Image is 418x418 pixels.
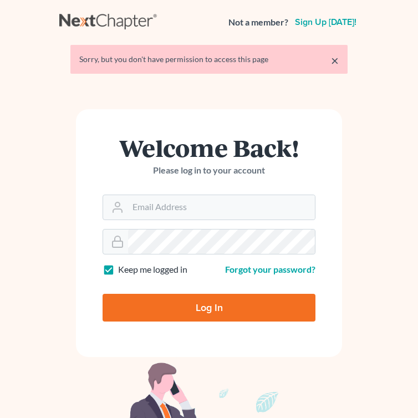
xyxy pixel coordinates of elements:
[118,263,187,276] label: Keep me logged in
[103,164,315,177] p: Please log in to your account
[103,294,315,322] input: Log In
[79,54,339,65] div: Sorry, but you don't have permission to access this page
[128,195,315,220] input: Email Address
[293,18,359,27] a: Sign up [DATE]!
[225,264,315,274] a: Forgot your password?
[228,16,288,29] strong: Not a member?
[331,54,339,67] a: ×
[103,136,315,160] h1: Welcome Back!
